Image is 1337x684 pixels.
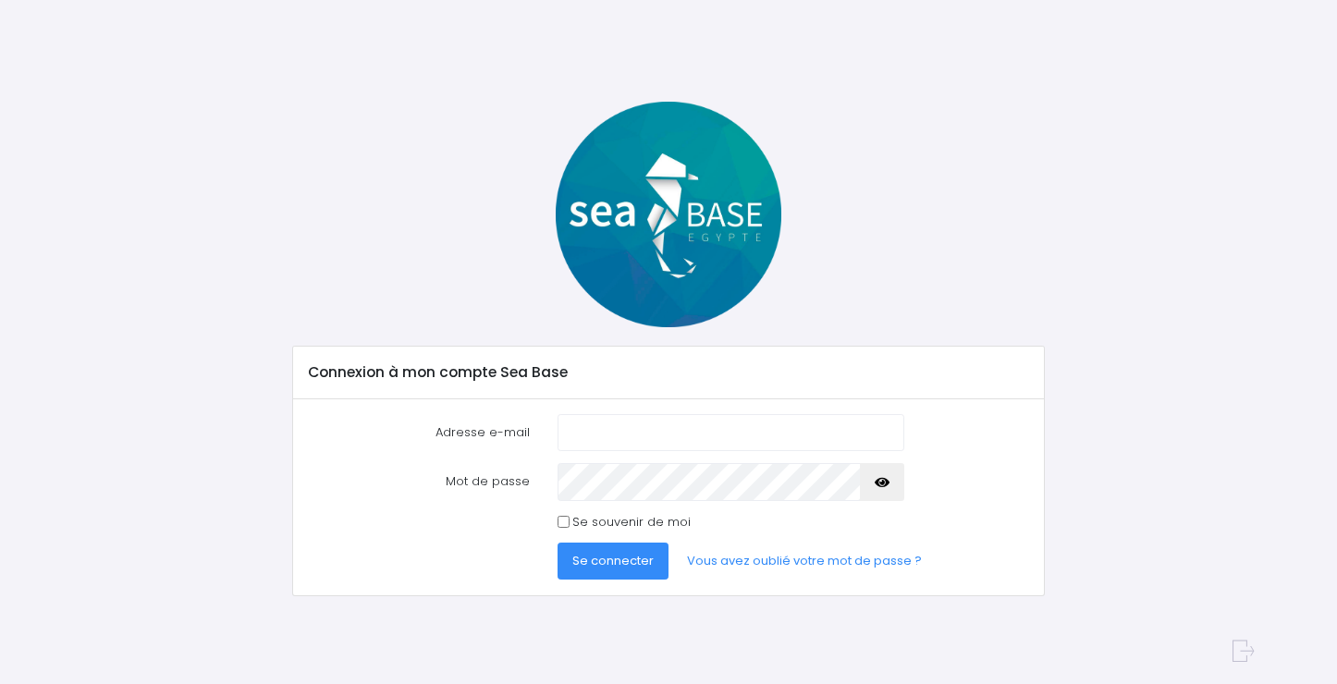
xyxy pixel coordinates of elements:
button: Se connecter [558,543,668,580]
label: Mot de passe [294,463,544,500]
label: Se souvenir de moi [572,513,691,531]
span: Se connecter [572,552,654,569]
a: Vous avez oublié votre mot de passe ? [672,543,937,580]
label: Adresse e-mail [294,414,544,451]
div: Connexion à mon compte Sea Base [293,347,1044,398]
